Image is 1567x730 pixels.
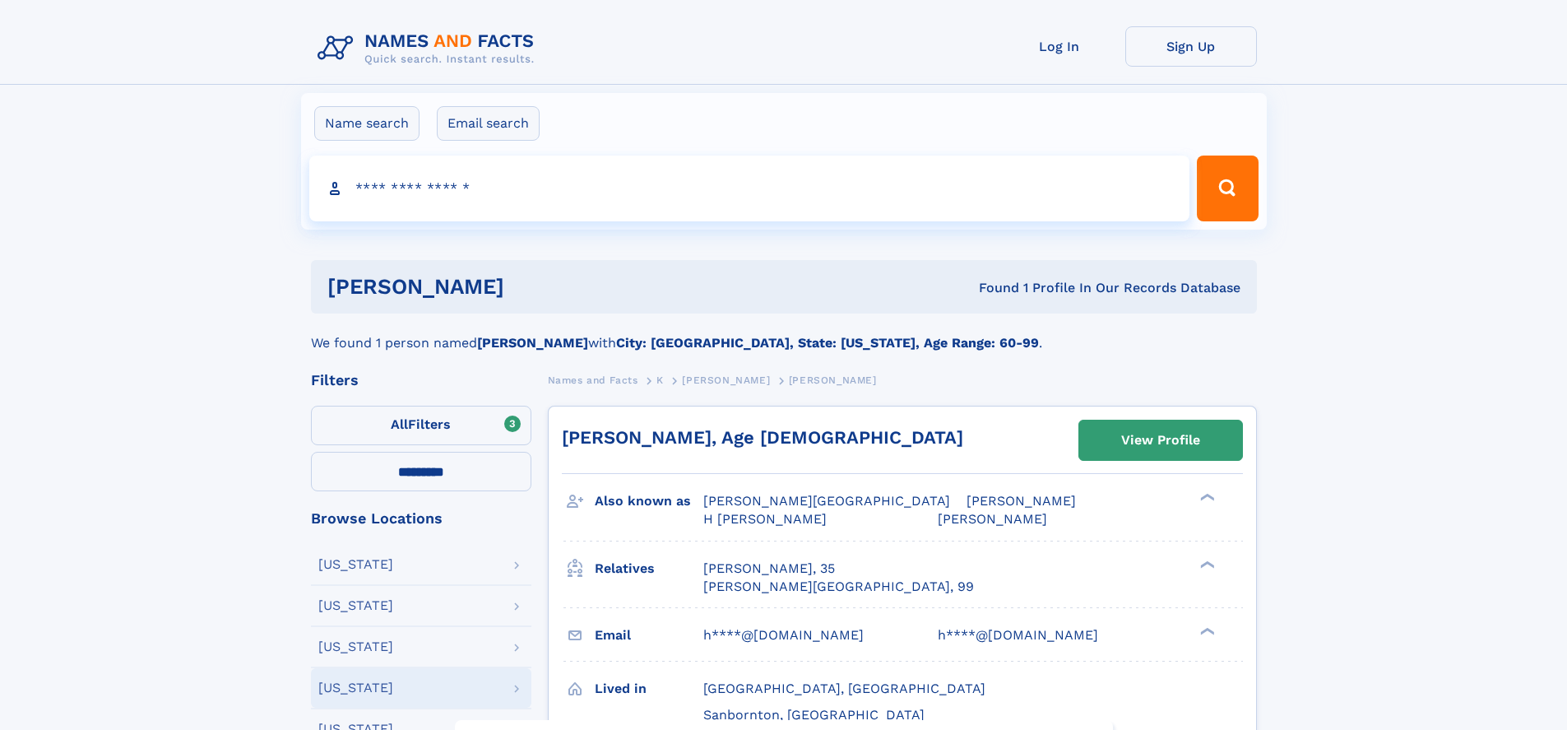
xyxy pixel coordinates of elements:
div: Browse Locations [311,511,531,526]
label: Email search [437,106,540,141]
span: [PERSON_NAME] [789,374,877,386]
span: K [656,374,664,386]
a: Sign Up [1125,26,1257,67]
h3: Relatives [595,555,703,583]
span: Sanbornton, [GEOGRAPHIC_DATA] [703,707,925,723]
span: All [391,416,408,432]
h3: Lived in [595,675,703,703]
div: Found 1 Profile In Our Records Database [741,279,1240,297]
input: search input [309,156,1190,221]
img: Logo Names and Facts [311,26,548,71]
span: [GEOGRAPHIC_DATA], [GEOGRAPHIC_DATA] [703,681,985,696]
a: [PERSON_NAME][GEOGRAPHIC_DATA], 99 [703,578,974,596]
span: [PERSON_NAME] [967,493,1076,509]
div: [US_STATE] [318,681,393,695]
a: K [656,370,664,390]
h3: Email [595,621,703,649]
button: Search Button [1197,156,1258,221]
div: [US_STATE] [318,640,393,653]
label: Filters [311,406,531,445]
b: City: [GEOGRAPHIC_DATA], State: [US_STATE], Age Range: 60-99 [616,335,1039,351]
a: Names and Facts [548,370,638,390]
div: [US_STATE] [318,558,393,571]
div: We found 1 person named with . [311,314,1257,353]
a: [PERSON_NAME], 35 [703,560,835,578]
label: Name search [314,106,420,141]
span: [PERSON_NAME] [682,374,770,386]
span: H [PERSON_NAME] [703,511,827,527]
div: View Profile [1121,421,1200,459]
span: [PERSON_NAME] [938,511,1047,527]
div: [US_STATE] [318,599,393,612]
h1: [PERSON_NAME] [327,277,742,297]
h3: Also known as [595,487,703,515]
b: [PERSON_NAME] [477,335,588,351]
div: ❯ [1196,625,1216,636]
a: [PERSON_NAME], Age [DEMOGRAPHIC_DATA] [562,427,963,448]
a: Log In [994,26,1125,67]
div: ❯ [1196,559,1216,570]
span: [PERSON_NAME][GEOGRAPHIC_DATA] [703,493,950,509]
div: ❯ [1196,492,1216,503]
a: [PERSON_NAME] [682,370,770,390]
div: Filters [311,373,531,388]
a: View Profile [1079,421,1242,460]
